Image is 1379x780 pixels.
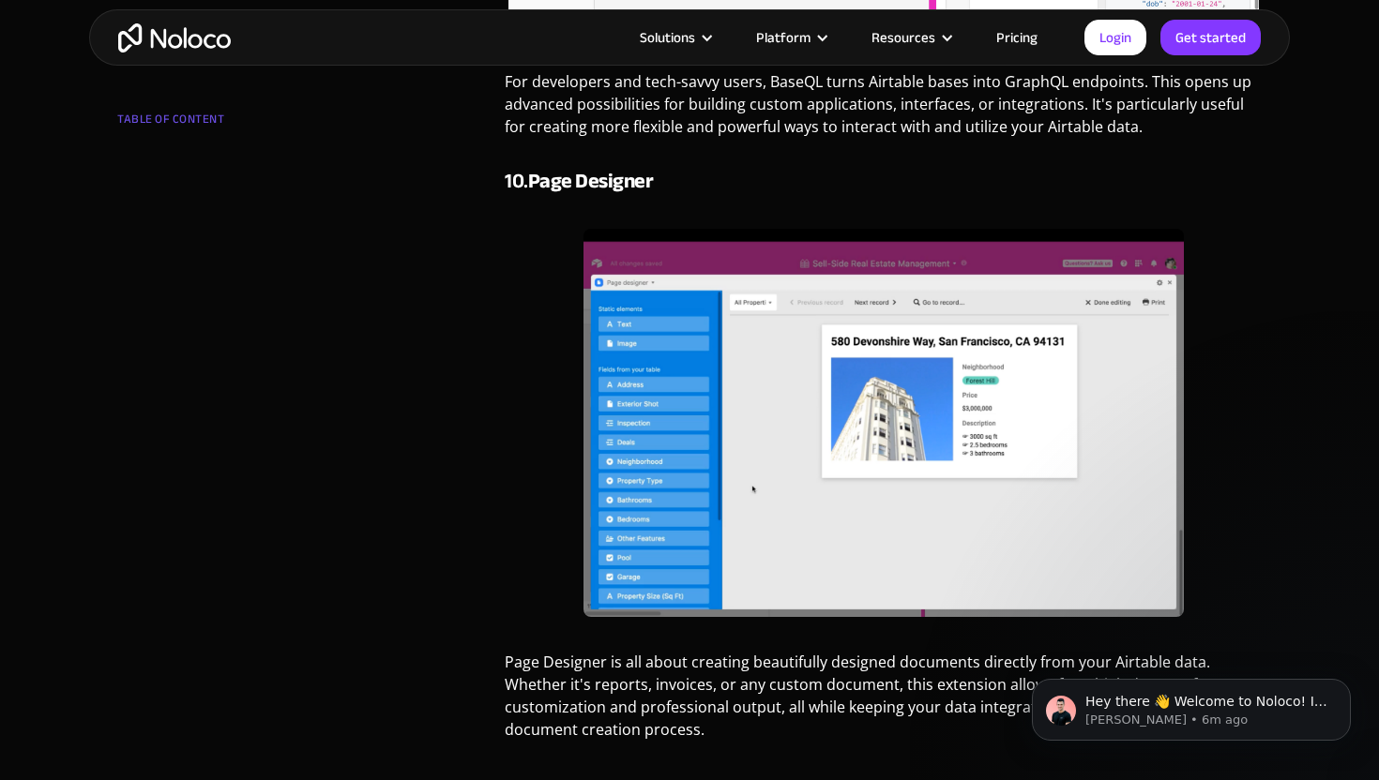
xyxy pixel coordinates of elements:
div: TABLE OF CONTENT [117,105,344,142]
strong: Page Designer [528,161,654,201]
div: Solutions [640,25,695,50]
div: Resources [871,25,935,50]
div: Resources [848,25,973,50]
p: For developers and tech-savvy users, BaseQL turns Airtable bases into GraphQL endpoints. This ope... [505,70,1262,152]
p: Page Designer is all about creating beautifully designed documents directly from your Airtable da... [505,651,1262,755]
div: Platform [756,25,811,50]
a: Get started [1160,20,1261,55]
a: Login [1084,20,1146,55]
iframe: Intercom notifications message [1004,639,1379,771]
a: home [118,23,231,52]
div: Solutions [616,25,733,50]
h4: 10. [505,167,1262,195]
a: Pricing [973,25,1061,50]
div: Platform [733,25,848,50]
